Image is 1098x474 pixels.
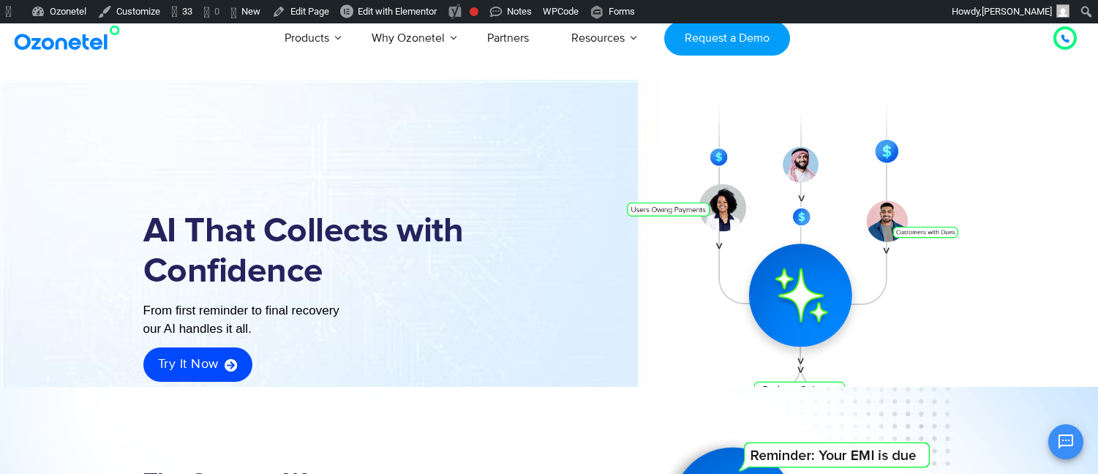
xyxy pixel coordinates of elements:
[470,7,478,16] div: Focus keyphrase not set
[263,14,350,62] a: Products
[350,14,466,62] a: Why Ozonetel
[143,347,252,382] a: Try it now
[466,14,550,62] a: Partners
[1048,424,1083,459] button: Open chat
[664,21,789,56] a: Request a Demo
[143,301,559,338] div: From first reminder to final recovery our AI handles it all.
[982,6,1052,17] span: [PERSON_NAME]
[550,14,646,62] a: Resources
[143,211,559,292] h1: AI That Collects with Confidence
[158,356,219,372] span: Try it now
[358,6,437,17] span: Edit with Elementor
